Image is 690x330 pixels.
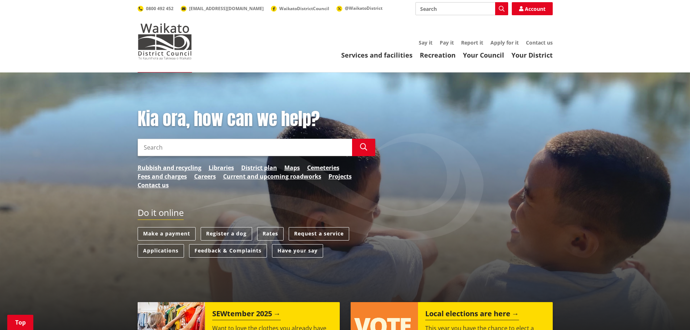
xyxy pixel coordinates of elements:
a: Your Council [463,51,504,59]
h1: Kia ora, how can we help? [138,109,375,130]
img: Waikato District Council - Te Kaunihera aa Takiwaa o Waikato [138,23,192,59]
a: Say it [419,39,432,46]
a: Careers [194,172,216,181]
a: Services and facilities [341,51,413,59]
span: WaikatoDistrictCouncil [279,5,329,12]
a: Make a payment [138,227,196,241]
a: Your District [511,51,553,59]
a: Report it [461,39,483,46]
a: District plan [241,163,277,172]
a: Top [7,315,33,330]
a: Current and upcoming roadworks [223,172,321,181]
a: Pay it [440,39,454,46]
span: [EMAIL_ADDRESS][DOMAIN_NAME] [189,5,264,12]
a: Account [512,2,553,15]
a: Libraries [209,163,234,172]
h2: SEWtember 2025 [212,309,281,320]
a: Rubbish and recycling [138,163,201,172]
a: Maps [284,163,300,172]
a: Have your say [272,244,323,258]
a: 0800 492 452 [138,5,173,12]
a: Applications [138,244,184,258]
a: Contact us [526,39,553,46]
a: Fees and charges [138,172,187,181]
a: Contact us [138,181,169,189]
a: [EMAIL_ADDRESS][DOMAIN_NAME] [181,5,264,12]
a: Cemeteries [307,163,339,172]
a: Rates [257,227,284,241]
input: Search input [415,2,508,15]
a: Request a service [289,227,349,241]
a: Register a dog [201,227,252,241]
a: Apply for it [490,39,519,46]
input: Search input [138,139,352,156]
a: WaikatoDistrictCouncil [271,5,329,12]
a: Projects [329,172,352,181]
a: Feedback & Complaints [189,244,267,258]
span: @WaikatoDistrict [345,5,382,11]
span: 0800 492 452 [146,5,173,12]
a: Recreation [420,51,456,59]
a: @WaikatoDistrict [336,5,382,11]
h2: Local elections are here [425,309,519,320]
h2: Do it online [138,208,184,220]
